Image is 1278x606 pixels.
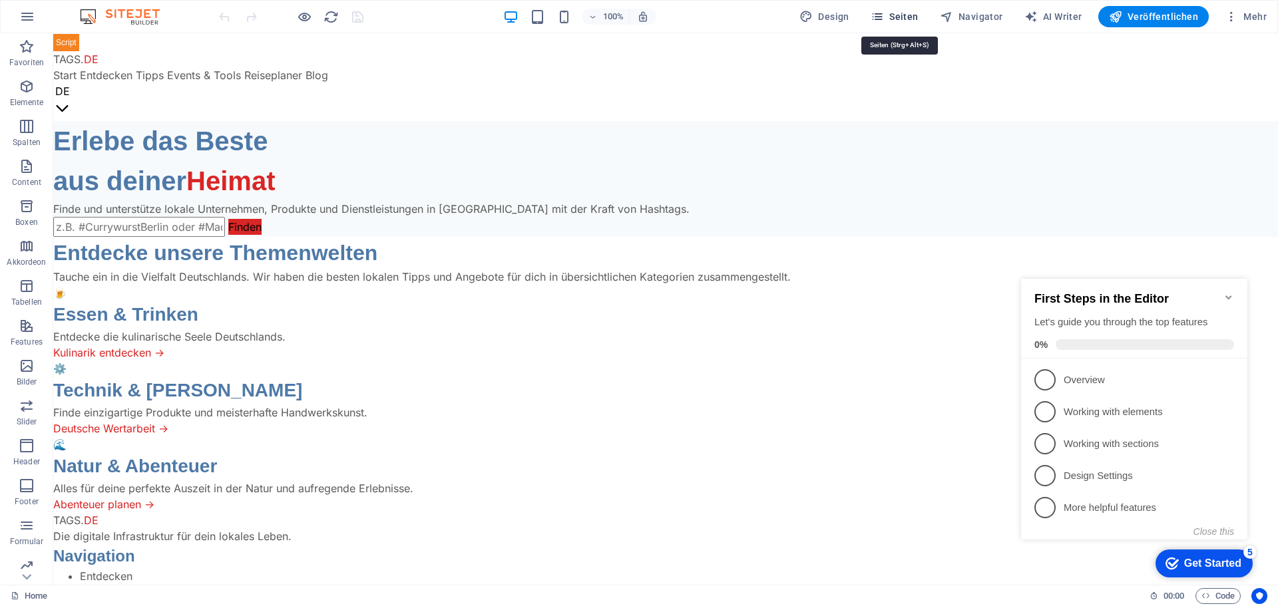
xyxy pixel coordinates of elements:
[5,232,232,264] li: More helpful features
[48,178,208,192] p: Working with sections
[168,298,226,310] div: Get Started
[1109,10,1198,23] span: Veröffentlichen
[11,588,47,604] a: Klick, um Auswahl aufzuheben. Doppelklick öffnet Seitenverwaltung
[12,177,41,188] p: Content
[794,6,855,27] button: Design
[7,257,46,267] p: Akkordeon
[323,9,339,25] i: Seite neu laden
[940,10,1003,23] span: Navigator
[208,33,218,43] div: Minimize checklist
[13,456,40,467] p: Header
[15,217,38,227] p: Boxen
[19,80,40,90] span: 0%
[602,9,624,25] h6: 100%
[140,290,237,318] div: Get Started 5 items remaining, 0% complete
[637,11,649,23] i: Bei Größenänderung Zoomstufe automatisch an das gewählte Gerät anpassen.
[17,377,37,387] p: Bilder
[1164,588,1184,604] span: 00 00
[1098,6,1209,27] button: Veröffentlichen
[1225,10,1267,23] span: Mehr
[1219,6,1272,27] button: Mehr
[11,297,42,307] p: Tabellen
[1019,6,1088,27] button: AI Writer
[178,267,218,277] button: Close this
[1173,591,1175,601] span: :
[1150,588,1185,604] h6: Session-Zeit
[15,496,39,507] p: Footer
[10,97,44,108] p: Elemente
[582,9,630,25] button: 100%
[1024,10,1082,23] span: AI Writer
[5,136,232,168] li: Working with elements
[19,33,218,47] h2: First Steps in the Editor
[5,104,232,136] li: Overview
[11,337,43,347] p: Features
[19,56,218,70] div: Let's guide you through the top features
[296,9,312,25] button: Klicke hier, um den Vorschau-Modus zu verlassen
[865,6,924,27] button: Seiten
[5,168,232,200] li: Working with sections
[10,536,44,547] p: Formular
[48,210,208,224] p: Design Settings
[323,9,339,25] button: reload
[77,9,176,25] img: Editor Logo
[871,10,919,23] span: Seiten
[228,286,241,299] div: 5
[1195,588,1241,604] button: Code
[48,114,208,128] p: Overview
[1251,588,1267,604] button: Usercentrics
[9,57,44,68] p: Favoriten
[935,6,1008,27] button: Navigator
[48,241,208,255] p: More helpful features
[1201,588,1235,604] span: Code
[794,6,855,27] div: Design (Strg+Alt+Y)
[13,137,41,148] p: Spalten
[17,416,37,427] p: Slider
[48,146,208,160] p: Working with elements
[799,10,849,23] span: Design
[5,200,232,232] li: Design Settings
